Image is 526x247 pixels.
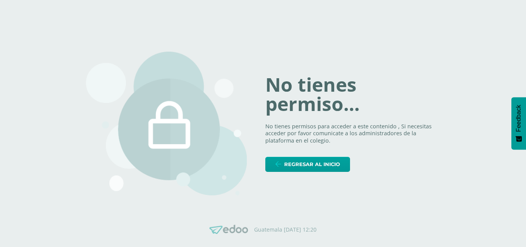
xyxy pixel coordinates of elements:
button: Feedback - Mostrar encuesta [511,97,526,150]
span: Feedback [515,105,522,132]
p: No tienes permisos para acceder a este contenido , Si necesitas acceder por favor comunicate a lo... [265,123,440,145]
p: Guatemala [DATE] 12:20 [254,226,317,233]
a: Regresar al inicio [265,157,350,172]
img: Edoo [209,225,248,234]
img: 403.png [86,52,247,196]
h1: No tienes permiso... [265,75,440,113]
span: Regresar al inicio [284,157,340,171]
